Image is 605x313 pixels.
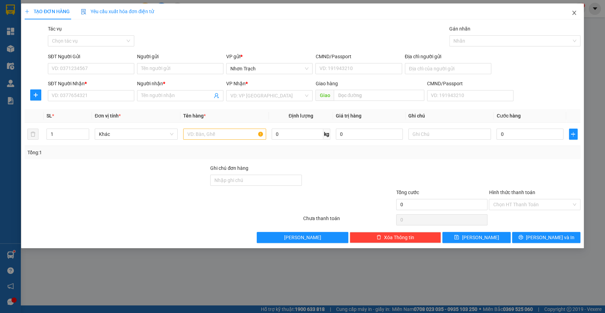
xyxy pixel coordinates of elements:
span: VP Nhận [226,81,246,86]
button: printer[PERSON_NAME] và In [512,232,580,243]
div: Địa chỉ người gửi [405,53,491,60]
span: Yêu cầu xuất hóa đơn điện tử [81,9,154,14]
span: Định lượng [289,113,313,119]
button: [PERSON_NAME] [257,232,348,243]
span: save [454,235,459,240]
div: CMND/Passport [315,53,402,60]
span: kg [323,129,330,140]
div: Chưa thanh toán [302,215,395,227]
span: [PERSON_NAME] [462,234,499,241]
span: Nhơn Trạch [230,63,308,74]
div: SĐT Người Gửi [48,53,134,60]
button: plus [569,129,578,140]
button: plus [30,89,41,101]
span: SL [46,113,52,119]
span: Giao hàng [315,81,338,86]
img: icon [81,9,86,15]
span: user-add [214,93,219,98]
button: Close [564,3,584,23]
span: Giao [315,90,334,101]
label: Gán nhãn [449,26,470,32]
span: Tên hàng [183,113,206,119]
span: Giá trị hàng [336,113,361,119]
button: deleteXóa Thông tin [350,232,441,243]
div: Người nhận [137,80,223,87]
span: [PERSON_NAME] [284,234,321,241]
label: Hình thức thanh toán [489,190,535,195]
label: Ghi chú đơn hàng [210,165,248,171]
div: Tổng: 1 [27,149,234,156]
span: Khác [99,129,173,139]
span: close [571,10,577,16]
span: [PERSON_NAME] và In [526,234,574,241]
input: Ghi Chú [408,129,491,140]
button: delete [27,129,39,140]
span: plus [569,131,577,137]
div: Người gửi [137,53,223,60]
div: SĐT Người Nhận [48,80,134,87]
input: 0 [336,129,402,140]
input: Địa chỉ của người gửi [405,63,491,74]
input: Ghi chú đơn hàng [210,175,302,186]
span: Tổng cước [396,190,419,195]
span: Đơn vị tính [95,113,121,119]
span: plus [25,9,29,14]
span: delete [376,235,381,240]
th: Ghi chú [406,109,494,123]
div: CMND/Passport [427,80,513,87]
button: save[PERSON_NAME] [442,232,511,243]
label: Tác vụ [48,26,62,32]
span: plus [31,92,41,98]
span: TẠO ĐƠN HÀNG [25,9,70,14]
span: printer [518,235,523,240]
input: Dọc đường [334,90,424,101]
input: VD: Bàn, Ghế [183,129,266,140]
div: VP gửi [226,53,313,60]
span: Cước hàng [496,113,520,119]
span: Xóa Thông tin [384,234,414,241]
